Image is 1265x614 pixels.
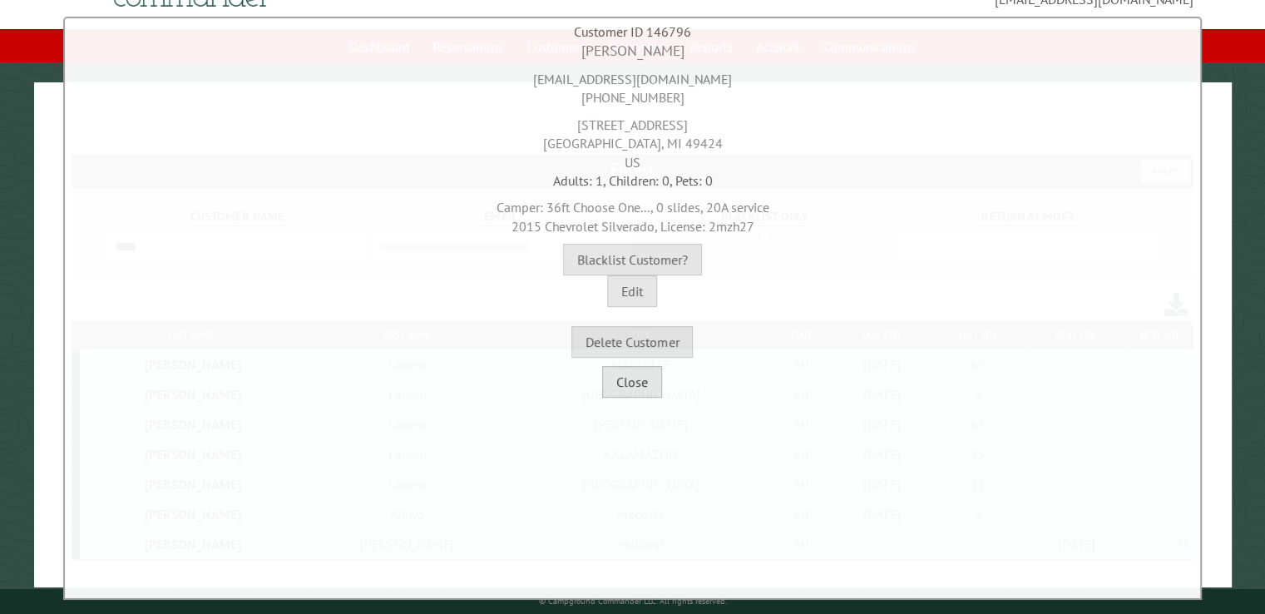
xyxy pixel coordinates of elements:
span: 2015 Chevrolet Silverado, License: 2mzh27 [511,218,754,235]
div: Adults: 1, Children: 0, Pets: 0 [69,171,1196,190]
div: Customer ID 146796 [69,22,1196,41]
div: [PERSON_NAME] [69,41,1196,62]
button: Delete Customer [571,326,693,358]
button: Close [602,366,662,398]
button: Edit [607,275,657,307]
small: © Campground Commander LLC. All rights reserved. [539,596,727,607]
div: [STREET_ADDRESS] [GEOGRAPHIC_DATA], MI 49424 US [69,107,1196,171]
div: Camper: 36ft Choose One..., 0 slides, 20A service [69,190,1196,235]
button: Blacklist Customer? [563,244,702,275]
div: [EMAIL_ADDRESS][DOMAIN_NAME] [PHONE_NUMBER] [69,62,1196,107]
